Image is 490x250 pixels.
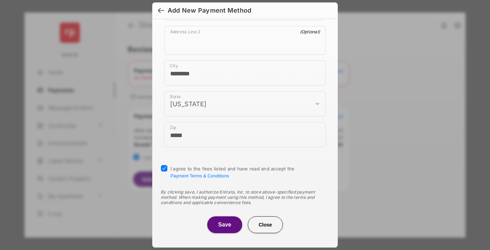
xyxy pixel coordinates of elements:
button: Close [248,216,283,233]
span: I agree to the fees listed and have read and accept the [170,166,295,178]
div: By clicking save, I authorize Entrata, Inc. to store above-specified payment method. When making ... [161,189,329,205]
div: payment_method_screening[postal_addresses][addressLine2] [164,26,326,55]
div: payment_method_screening[postal_addresses][administrativeArea] [164,91,326,116]
button: I agree to the fees listed and have read and accept the [170,173,229,178]
button: Save [207,216,242,233]
div: Add New Payment Method [168,7,251,14]
div: payment_method_screening[postal_addresses][postalCode] [164,122,326,147]
div: payment_method_screening[postal_addresses][locality] [164,60,326,86]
